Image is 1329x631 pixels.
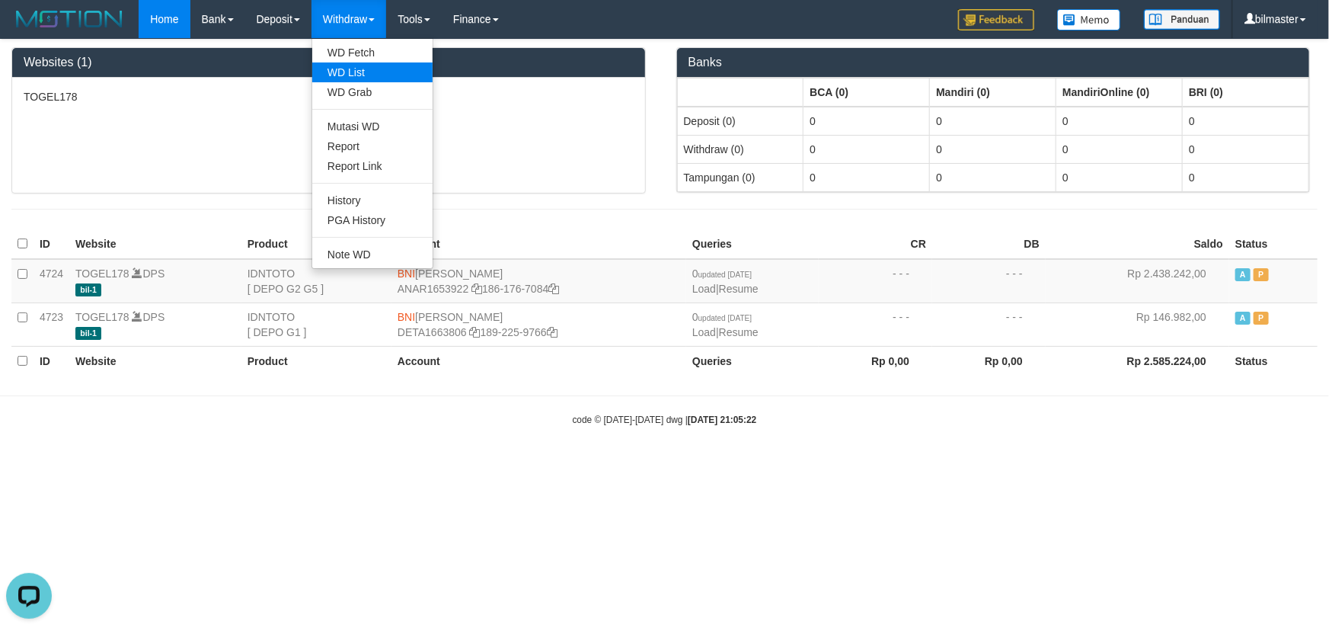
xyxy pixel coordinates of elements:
td: 0 [930,163,1056,191]
td: [PERSON_NAME] 186-176-7084 [391,259,686,303]
th: Website [69,346,241,375]
img: Button%20Memo.svg [1057,9,1121,30]
span: Paused [1254,312,1269,325]
th: Website [69,229,241,259]
span: 0 [692,311,752,323]
th: Saldo [1046,229,1229,259]
img: Feedback.jpg [958,9,1034,30]
span: updated [DATE] [698,271,752,279]
a: WD Grab [312,82,433,102]
a: Note WD [312,245,433,264]
a: WD Fetch [312,43,433,62]
th: Group: activate to sort column ascending [930,78,1056,107]
a: DETA1663806 [398,326,467,338]
span: Active [1235,268,1251,281]
a: Copy DETA1663806 to clipboard [470,326,481,338]
th: Group: activate to sort column ascending [803,78,930,107]
td: 0 [930,135,1056,163]
img: MOTION_logo.png [11,8,127,30]
th: Rp 0,00 [819,346,932,375]
span: | [692,267,759,295]
button: Open LiveChat chat widget [6,6,52,52]
th: Group: activate to sort column ascending [1056,78,1183,107]
td: 0 [930,107,1056,136]
td: 0 [1183,107,1309,136]
a: TOGEL178 [75,267,129,280]
td: IDNTOTO [ DEPO G2 G5 ] [241,259,391,303]
td: [PERSON_NAME] 189-225-9766 [391,303,686,346]
td: - - - [819,259,932,303]
a: Report Link [312,156,433,176]
h3: Banks [688,56,1299,69]
td: DPS [69,259,241,303]
a: Resume [719,283,759,295]
td: Rp 146.982,00 [1046,303,1229,346]
th: Rp 2.585.224,00 [1046,346,1229,375]
span: 0 [692,267,752,280]
th: Group: activate to sort column ascending [677,78,803,107]
th: Group: activate to sort column ascending [1183,78,1309,107]
span: Paused [1254,268,1269,281]
th: Product [241,229,391,259]
td: 0 [803,163,930,191]
span: | [692,311,759,338]
td: 0 [803,135,930,163]
th: CR [819,229,932,259]
a: Copy 1861767084 to clipboard [548,283,559,295]
th: Queries [686,346,819,375]
a: Mutasi WD [312,117,433,136]
span: Active [1235,312,1251,325]
th: ID [34,229,69,259]
a: Resume [719,326,759,338]
td: 0 [1183,135,1309,163]
p: TOGEL178 [24,89,634,104]
th: Account [391,229,686,259]
td: DPS [69,303,241,346]
a: WD List [312,62,433,82]
a: Copy 1892259766 to clipboard [547,326,557,338]
td: 4723 [34,303,69,346]
td: 0 [1183,163,1309,191]
a: Report [312,136,433,156]
td: - - - [819,303,932,346]
td: 0 [1056,163,1183,191]
th: Status [1229,346,1318,375]
a: TOGEL178 [75,311,129,323]
td: - - - [932,259,1046,303]
th: Rp 0,00 [932,346,1046,375]
a: PGA History [312,210,433,230]
td: Withdraw (0) [677,135,803,163]
td: - - - [932,303,1046,346]
td: 0 [803,107,930,136]
a: Load [692,326,716,338]
td: Deposit (0) [677,107,803,136]
a: Copy ANAR1653922 to clipboard [471,283,482,295]
td: 0 [1056,107,1183,136]
td: Tampungan (0) [677,163,803,191]
a: History [312,191,433,210]
h3: Websites (1) [24,56,634,69]
img: panduan.png [1144,9,1220,30]
td: 0 [1056,135,1183,163]
td: IDNTOTO [ DEPO G1 ] [241,303,391,346]
span: bil-1 [75,327,101,340]
td: 4724 [34,259,69,303]
th: Product [241,346,391,375]
a: Load [692,283,716,295]
th: ID [34,346,69,375]
a: ANAR1653922 [398,283,468,295]
th: Account [391,346,686,375]
span: BNI [398,311,415,323]
td: Rp 2.438.242,00 [1046,259,1229,303]
span: updated [DATE] [698,314,752,322]
span: bil-1 [75,283,101,296]
th: Status [1229,229,1318,259]
span: BNI [398,267,415,280]
th: DB [932,229,1046,259]
small: code © [DATE]-[DATE] dwg | [573,415,757,425]
th: Queries [686,229,819,259]
strong: [DATE] 21:05:22 [688,415,756,425]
